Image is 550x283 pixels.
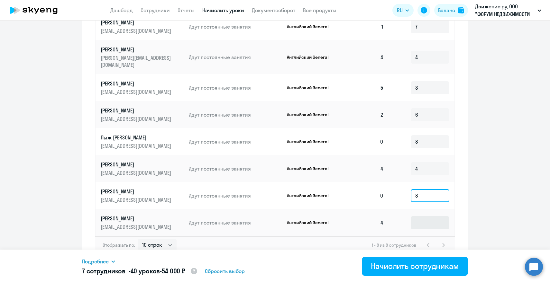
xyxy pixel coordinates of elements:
[458,7,464,13] img: balance
[101,161,183,176] a: [PERSON_NAME][EMAIL_ADDRESS][DOMAIN_NAME]
[101,215,173,222] p: [PERSON_NAME]
[344,209,389,236] td: 4
[252,7,295,13] a: Документооборот
[372,242,417,248] span: 1 - 8 из 8 сотрудников
[287,193,335,199] p: Английский General
[110,7,133,13] a: Дашборд
[344,128,389,155] td: 0
[371,261,459,271] div: Начислить сотрудникам
[82,267,198,276] h5: 7 сотрудников • •
[438,6,455,14] div: Баланс
[101,115,173,122] p: [EMAIL_ADDRESS][DOMAIN_NAME]
[141,7,170,13] a: Сотрудники
[344,74,389,101] td: 5
[287,112,335,118] p: Английский General
[188,138,282,145] p: Идут постоянные занятия
[101,80,173,87] p: [PERSON_NAME]
[101,54,173,68] p: [PERSON_NAME][EMAIL_ADDRESS][DOMAIN_NAME]
[475,3,535,18] p: Движение.ру, ООО "ФОРУМ НЕДВИЖИМОСТИ "ДВИЖЕНИЕ"
[392,4,414,17] button: RU
[131,267,160,275] span: 40 уроков
[101,161,173,168] p: [PERSON_NAME]
[344,40,389,74] td: 4
[178,7,195,13] a: Отчеты
[344,182,389,209] td: 0
[101,80,183,95] a: [PERSON_NAME][EMAIL_ADDRESS][DOMAIN_NAME]
[472,3,545,18] button: Движение.ру, ООО "ФОРУМ НЕДВИЖИМОСТИ "ДВИЖЕНИЕ"
[101,19,173,26] p: [PERSON_NAME]
[188,192,282,199] p: Идут постоянные занятия
[202,7,244,13] a: Начислить уроки
[101,134,173,141] p: Пыж [PERSON_NAME]
[101,46,173,53] p: [PERSON_NAME]
[101,88,173,95] p: [EMAIL_ADDRESS][DOMAIN_NAME]
[287,54,335,60] p: Английский General
[101,188,183,203] a: [PERSON_NAME][EMAIL_ADDRESS][DOMAIN_NAME]
[287,166,335,172] p: Английский General
[101,19,183,34] a: [PERSON_NAME][EMAIL_ADDRESS][DOMAIN_NAME]
[188,84,282,91] p: Идут постоянные занятия
[434,4,468,17] button: Балансbalance
[188,23,282,30] p: Идут постоянные занятия
[82,258,109,265] span: Подробнее
[205,267,245,275] span: Сбросить выбор
[101,46,183,68] a: [PERSON_NAME][PERSON_NAME][EMAIL_ADDRESS][DOMAIN_NAME]
[101,215,183,230] a: [PERSON_NAME][EMAIL_ADDRESS][DOMAIN_NAME]
[101,134,183,149] a: Пыж [PERSON_NAME][EMAIL_ADDRESS][DOMAIN_NAME]
[101,169,173,176] p: [EMAIL_ADDRESS][DOMAIN_NAME]
[101,223,173,230] p: [EMAIL_ADDRESS][DOMAIN_NAME]
[344,155,389,182] td: 4
[101,27,173,34] p: [EMAIL_ADDRESS][DOMAIN_NAME]
[162,267,185,275] span: 54 000 ₽
[287,85,335,91] p: Английский General
[101,196,173,203] p: [EMAIL_ADDRESS][DOMAIN_NAME]
[188,111,282,118] p: Идут постоянные занятия
[303,7,336,13] a: Все продукты
[103,242,135,248] span: Отображать по:
[101,142,173,149] p: [EMAIL_ADDRESS][DOMAIN_NAME]
[397,6,403,14] span: RU
[188,165,282,172] p: Идут постоянные занятия
[188,219,282,226] p: Идут постоянные занятия
[101,107,183,122] a: [PERSON_NAME][EMAIL_ADDRESS][DOMAIN_NAME]
[344,101,389,128] td: 2
[287,24,335,30] p: Английский General
[287,220,335,226] p: Английский General
[101,107,173,114] p: [PERSON_NAME]
[101,188,173,195] p: [PERSON_NAME]
[344,13,389,40] td: 1
[188,54,282,61] p: Идут постоянные занятия
[287,139,335,145] p: Английский General
[362,257,468,276] button: Начислить сотрудникам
